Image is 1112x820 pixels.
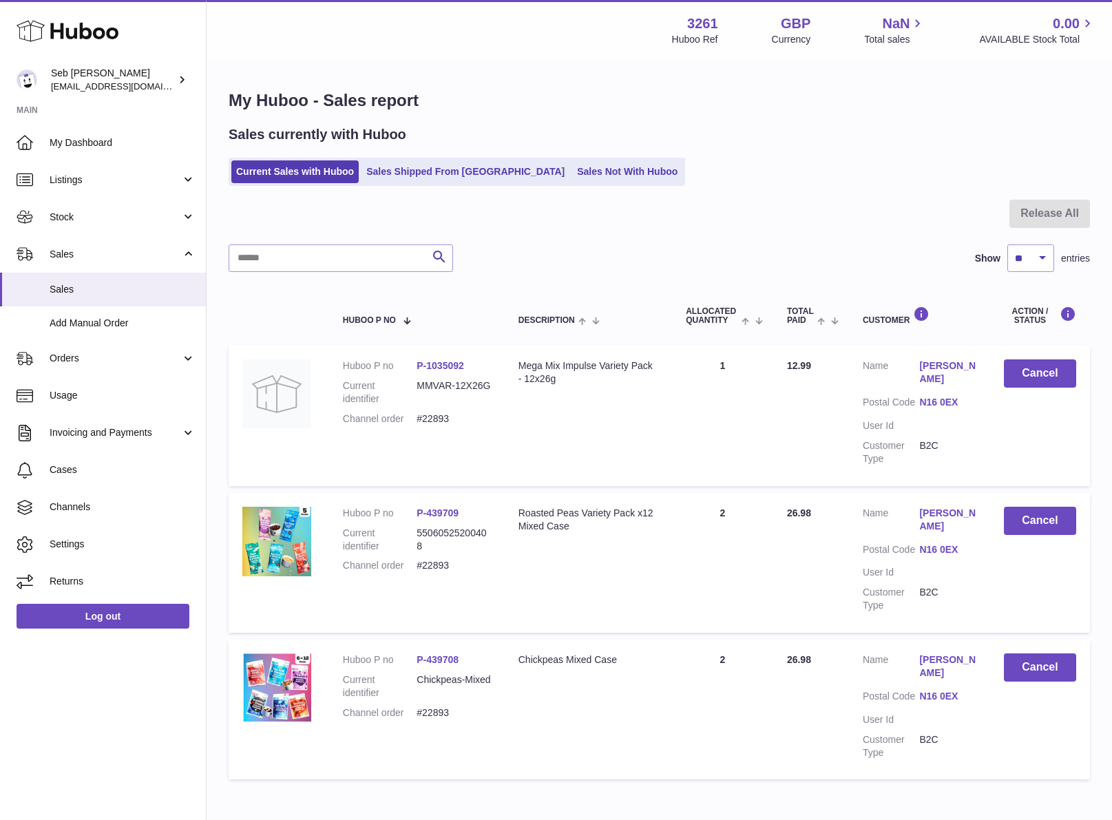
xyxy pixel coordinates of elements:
[781,14,810,33] strong: GBP
[919,690,976,703] a: N16 0EX
[50,538,196,551] span: Settings
[919,439,976,465] dd: B2C
[417,507,459,518] a: P-439709
[979,14,1095,46] a: 0.00 AVAILABLE Stock Total
[863,543,920,560] dt: Postal Code
[417,379,490,406] dd: MMVAR-12X26G
[687,14,718,33] strong: 3261
[518,507,658,533] div: Roasted Peas Variety Pack x12 Mixed Case
[50,389,196,402] span: Usage
[50,317,196,330] span: Add Manual Order
[686,307,737,325] span: ALLOCATED Quantity
[50,426,181,439] span: Invoicing and Payments
[518,316,575,325] span: Description
[50,211,181,224] span: Stock
[979,33,1095,46] span: AVAILABLE Stock Total
[417,706,490,719] dd: #22893
[863,690,920,706] dt: Postal Code
[50,174,181,187] span: Listings
[1004,359,1076,388] button: Cancel
[863,566,920,579] dt: User Id
[863,586,920,612] dt: Customer Type
[417,673,490,700] dd: Chickpeas-Mixed
[919,653,976,680] a: [PERSON_NAME]
[975,252,1000,265] label: Show
[17,70,37,90] img: ecom@bravefoods.co.uk
[231,160,359,183] a: Current Sales with Huboo
[863,733,920,759] dt: Customer Type
[863,653,920,683] dt: Name
[672,33,718,46] div: Huboo Ref
[50,352,181,365] span: Orders
[343,653,417,666] dt: Huboo P no
[50,136,196,149] span: My Dashboard
[672,346,773,485] td: 1
[242,653,311,722] img: 32611658328767.jpg
[361,160,569,183] a: Sales Shipped From [GEOGRAPHIC_DATA]
[864,33,925,46] span: Total sales
[343,706,417,719] dt: Channel order
[343,507,417,520] dt: Huboo P no
[1004,507,1076,535] button: Cancel
[1004,653,1076,682] button: Cancel
[343,412,417,425] dt: Channel order
[417,559,490,572] dd: #22893
[787,360,811,371] span: 12.99
[417,654,459,665] a: P-439708
[1061,252,1090,265] span: entries
[343,379,417,406] dt: Current identifier
[787,654,811,665] span: 26.98
[518,653,658,666] div: Chickpeas Mixed Case
[672,640,773,779] td: 2
[919,733,976,759] dd: B2C
[863,396,920,412] dt: Postal Code
[919,543,976,556] a: N16 0EX
[50,248,181,261] span: Sales
[417,527,490,553] dd: 55060525200408
[343,527,417,553] dt: Current identifier
[343,559,417,572] dt: Channel order
[50,463,196,476] span: Cases
[50,501,196,514] span: Channels
[864,14,925,46] a: NaN Total sales
[919,507,976,533] a: [PERSON_NAME]
[772,33,811,46] div: Currency
[229,125,406,144] h2: Sales currently with Huboo
[518,359,658,386] div: Mega Mix Impulse Variety Pack - 12x26g
[1053,14,1080,33] span: 0.00
[919,396,976,409] a: N16 0EX
[242,359,311,428] img: no-photo.jpg
[919,586,976,612] dd: B2C
[1004,306,1076,325] div: Action / Status
[882,14,910,33] span: NaN
[787,507,811,518] span: 26.98
[17,604,189,629] a: Log out
[863,439,920,465] dt: Customer Type
[863,419,920,432] dt: User Id
[863,507,920,536] dt: Name
[229,90,1090,112] h1: My Huboo - Sales report
[863,713,920,726] dt: User Id
[863,359,920,389] dt: Name
[51,81,202,92] span: [EMAIL_ADDRESS][DOMAIN_NAME]
[919,359,976,386] a: [PERSON_NAME]
[863,306,976,325] div: Customer
[50,283,196,296] span: Sales
[672,493,773,633] td: 2
[242,507,311,576] img: 32611658328536.jpg
[51,67,175,93] div: Seb [PERSON_NAME]
[417,360,464,371] a: P-1035092
[343,673,417,700] dt: Current identifier
[343,316,396,325] span: Huboo P no
[343,359,417,372] dt: Huboo P no
[787,307,814,325] span: Total paid
[572,160,682,183] a: Sales Not With Huboo
[417,412,490,425] dd: #22893
[50,575,196,588] span: Returns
